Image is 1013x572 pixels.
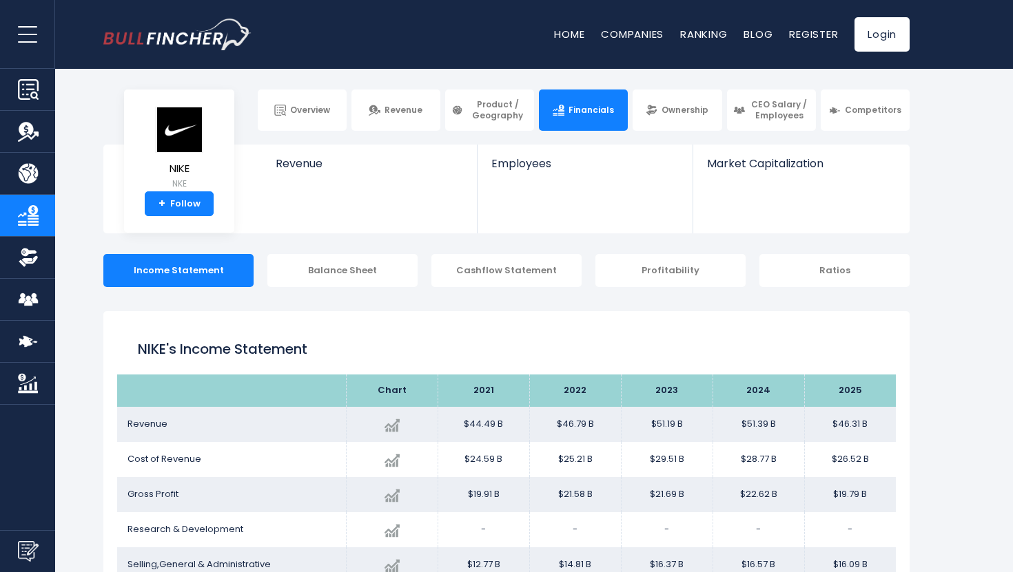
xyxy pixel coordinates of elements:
[431,254,582,287] div: Cashflow Statement
[713,407,804,442] td: $51.39 B
[346,374,438,407] th: Chart
[127,558,271,571] span: Selling,General & Administrative
[713,477,804,512] td: $22.62 B
[351,89,440,131] a: Revenue
[438,407,529,442] td: $44.49 B
[713,442,804,477] td: $28.77 B
[804,407,896,442] td: $46.31 B
[821,89,910,131] a: Competitors
[759,254,910,287] div: Ratios
[595,254,746,287] div: Profitability
[155,178,203,190] small: NKE
[258,89,347,131] a: Overview
[18,247,39,268] img: Ownership
[621,512,713,547] td: -
[554,27,584,41] a: Home
[707,157,894,170] span: Market Capitalization
[680,27,727,41] a: Ranking
[693,145,908,193] a: Market Capitalization
[662,105,708,116] span: Ownership
[127,417,167,430] span: Revenue
[138,339,875,359] h1: NIKE's Income Statement
[845,105,901,116] span: Competitors
[127,487,178,500] span: Gross Profit
[103,19,252,50] a: Go to homepage
[145,191,214,216] a: +Follow
[438,442,529,477] td: $24.59 B
[633,89,722,131] a: Ownership
[727,89,816,131] a: CEO Salary / Employees
[103,19,252,50] img: bullfincher logo
[744,27,772,41] a: Blog
[103,254,254,287] div: Income Statement
[713,374,804,407] th: 2024
[438,374,529,407] th: 2021
[569,105,614,116] span: Financials
[290,105,330,116] span: Overview
[539,89,628,131] a: Financials
[804,512,896,547] td: -
[276,157,464,170] span: Revenue
[713,512,804,547] td: -
[491,157,678,170] span: Employees
[438,477,529,512] td: $19.91 B
[467,99,528,120] span: Product / Geography
[438,512,529,547] td: -
[445,89,534,131] a: Product / Geography
[529,407,621,442] td: $46.79 B
[158,198,165,210] strong: +
[155,163,203,175] span: NIKE
[855,17,910,52] a: Login
[621,374,713,407] th: 2023
[127,522,243,536] span: Research & Development
[621,407,713,442] td: $51.19 B
[804,442,896,477] td: $26.52 B
[804,374,896,407] th: 2025
[529,512,621,547] td: -
[529,374,621,407] th: 2022
[749,99,810,120] span: CEO Salary / Employees
[385,105,422,116] span: Revenue
[601,27,664,41] a: Companies
[789,27,838,41] a: Register
[478,145,692,193] a: Employees
[154,106,204,192] a: NIKE NKE
[804,477,896,512] td: $19.79 B
[529,477,621,512] td: $21.58 B
[621,477,713,512] td: $21.69 B
[621,442,713,477] td: $29.51 B
[262,145,478,193] a: Revenue
[127,452,201,465] span: Cost of Revenue
[529,442,621,477] td: $25.21 B
[267,254,418,287] div: Balance Sheet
